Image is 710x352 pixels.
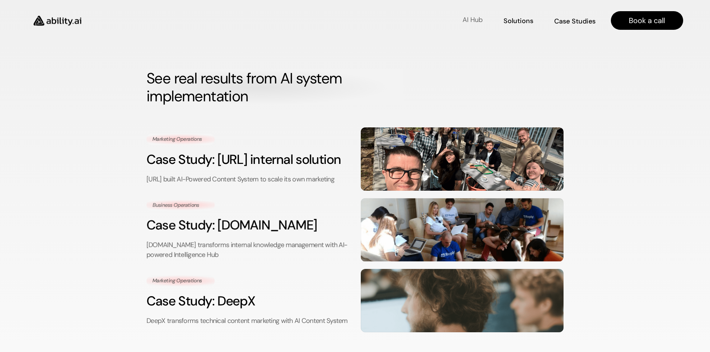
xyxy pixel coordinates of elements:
h3: Case Study: [URL] internal solution [146,150,350,169]
a: Business OperationsCase Study: [DOMAIN_NAME][DOMAIN_NAME] transforms internal knowledge managemen... [146,198,564,261]
a: AI Hub [463,14,483,27]
p: Marketing Operations [152,277,209,285]
p: Business Operations [152,201,209,209]
a: Marketing OperationsCase Study: DeepXDeepX transforms technical content marketing with AI Content... [146,269,564,332]
p: Book a call [629,15,665,26]
a: Case Studies [554,14,596,27]
h3: Case Study: DeepX [146,292,350,310]
p: [DOMAIN_NAME] transforms internal knowledge management with AI-powered Intelligence Hub [146,240,350,260]
a: Book a call [611,11,683,30]
p: Marketing Operations [152,136,209,143]
h3: Case Study: [DOMAIN_NAME] [146,216,350,234]
nav: Main navigation [92,11,683,30]
a: Solutions [504,14,533,27]
strong: See real results from AI system implementation [146,69,345,106]
a: Marketing OperationsCase Study: [URL] internal solution[URL] built AI-Powered Content System to s... [146,127,564,191]
p: Solutions [504,16,533,26]
p: Case Studies [554,16,596,26]
p: AI Hub [463,15,483,25]
p: [URL] built AI-Powered Content System to scale its own marketing [146,174,350,184]
p: DeepX transforms technical content marketing with AI Content System [146,316,350,326]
